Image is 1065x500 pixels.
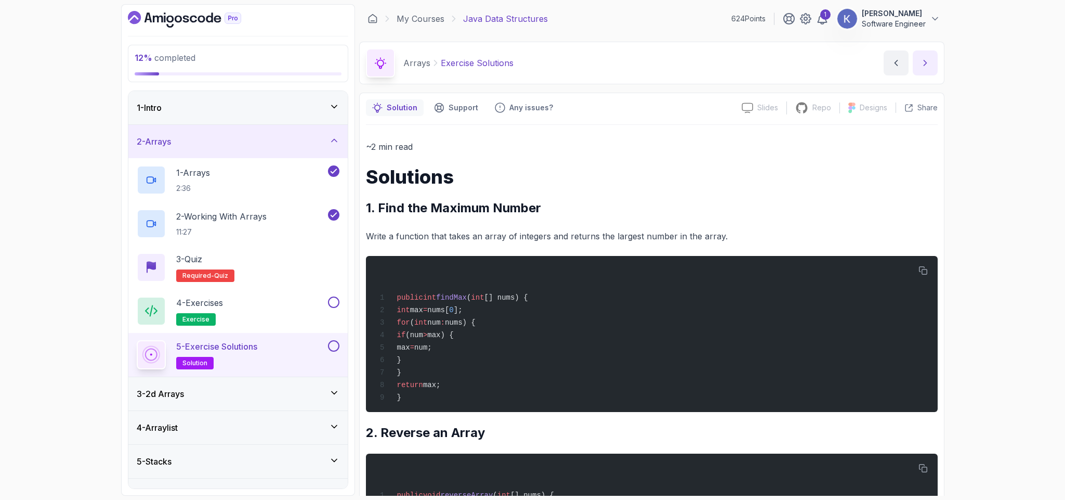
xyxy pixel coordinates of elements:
[427,318,440,327] span: num
[449,306,453,314] span: 0
[410,343,414,352] span: =
[397,343,410,352] span: max
[441,491,493,499] span: reverseArray
[414,343,432,352] span: num;
[135,53,195,63] span: completed
[441,57,514,69] p: Exercise Solutions
[397,491,423,499] span: public
[471,293,484,302] span: int
[128,445,348,478] button: 5-Stacks
[182,272,214,280] span: Required-
[137,388,184,400] h3: 3 - 2d Arrays
[484,293,528,302] span: [] nums) {
[366,200,938,216] h2: 1. Find the Maximum Number
[427,306,449,314] span: nums[
[862,19,926,29] p: Software Engineer
[128,377,348,411] button: 3-2d Arrays
[397,393,401,402] span: }
[489,99,559,116] button: Feedback button
[410,306,423,314] span: max
[137,297,339,326] button: 4-Exercisesexercise
[137,209,339,238] button: 2-Working With Arrays11:27
[837,8,940,29] button: user profile image[PERSON_NAME]Software Engineer
[176,253,202,265] p: 3 - Quiz
[366,139,938,154] p: ~2 min read
[497,491,510,499] span: int
[135,53,152,63] span: 12 %
[137,165,339,195] button: 1-Arrays2:36
[896,102,938,113] button: Share
[410,318,414,327] span: (
[510,491,554,499] span: [] nums) {
[816,12,829,25] a: 1
[427,331,453,339] span: max) {
[176,166,210,179] p: 1 - Arrays
[463,12,548,25] p: Java Data Structures
[128,125,348,158] button: 2-Arrays
[820,9,831,20] div: 1
[137,101,162,114] h3: 1 - Intro
[423,381,441,389] span: max;
[812,102,831,113] p: Repo
[137,421,178,434] h3: 4 - Arraylist
[397,356,401,364] span: }
[128,411,348,444] button: 4-Arraylist
[428,99,484,116] button: Support button
[137,135,171,148] h3: 2 - Arrays
[423,306,427,314] span: =
[731,14,766,24] p: 624 Points
[366,99,424,116] button: notes button
[366,425,938,441] h2: 2. Reverse an Array
[397,293,423,302] span: public
[884,50,909,75] button: previous content
[454,306,463,314] span: ];
[176,210,267,223] p: 2 - Working With Arrays
[176,297,223,309] p: 4 - Exercises
[397,306,410,314] span: int
[445,318,476,327] span: nums) {
[493,491,497,499] span: (
[137,253,339,282] button: 3-QuizRequired-quiz
[367,14,378,24] a: Dashboard
[405,331,423,339] span: (num
[397,368,401,377] span: }
[176,227,267,237] p: 11:27
[917,102,938,113] p: Share
[423,491,441,499] span: void
[397,12,444,25] a: My Courses
[467,293,471,302] span: (
[397,381,423,389] span: return
[423,331,427,339] span: >
[414,318,427,327] span: int
[176,183,210,194] p: 2:36
[128,91,348,124] button: 1-Intro
[214,272,228,280] span: quiz
[403,57,430,69] p: Arrays
[860,102,887,113] p: Designs
[509,102,553,113] p: Any issues?
[137,455,172,468] h3: 5 - Stacks
[366,229,938,243] p: Write a function that takes an array of integers and returns the largest number in the array.
[449,102,478,113] p: Support
[397,331,405,339] span: if
[837,9,857,29] img: user profile image
[913,50,938,75] button: next content
[423,293,436,302] span: int
[182,315,209,324] span: exercise
[176,340,257,353] p: 5 - Exercise Solutions
[387,102,417,113] p: Solution
[128,11,265,28] a: Dashboard
[757,102,778,113] p: Slides
[182,359,207,367] span: solution
[397,318,410,327] span: for
[366,166,938,187] h1: Solutions
[441,318,445,327] span: :
[436,293,467,302] span: findMax
[137,340,339,369] button: 5-Exercise Solutionssolution
[862,8,926,19] p: [PERSON_NAME]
